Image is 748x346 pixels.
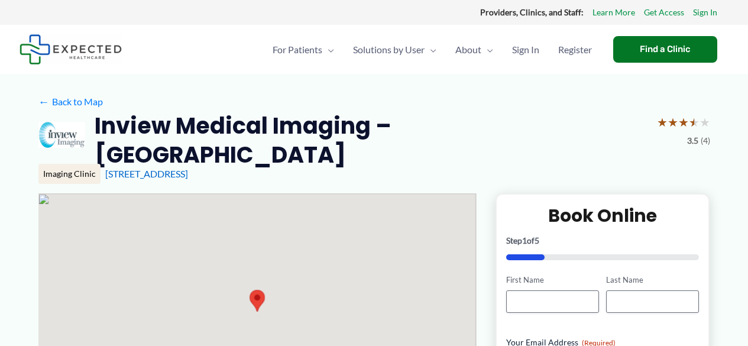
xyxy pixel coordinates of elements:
h2: Book Online [506,204,700,227]
div: Imaging Clinic [38,164,101,184]
span: ★ [678,111,689,133]
a: Solutions by UserMenu Toggle [344,29,446,70]
label: First Name [506,274,599,286]
a: ←Back to Map [38,93,103,111]
span: Sign In [512,29,539,70]
a: Find a Clinic [613,36,717,63]
span: ← [38,96,50,107]
a: AboutMenu Toggle [446,29,503,70]
span: ★ [668,111,678,133]
span: Menu Toggle [481,29,493,70]
h2: Inview Medical Imaging – [GEOGRAPHIC_DATA] [95,111,647,170]
span: Menu Toggle [322,29,334,70]
span: Menu Toggle [425,29,436,70]
span: ★ [657,111,668,133]
a: For PatientsMenu Toggle [263,29,344,70]
img: Expected Healthcare Logo - side, dark font, small [20,34,122,64]
a: Sign In [693,5,717,20]
span: For Patients [273,29,322,70]
a: Get Access [644,5,684,20]
nav: Primary Site Navigation [263,29,601,70]
span: 3.5 [687,133,698,148]
span: Solutions by User [353,29,425,70]
span: ★ [689,111,700,133]
span: About [455,29,481,70]
span: ★ [700,111,710,133]
span: 1 [522,235,527,245]
span: 5 [535,235,539,245]
a: [STREET_ADDRESS] [105,168,188,179]
a: Learn More [592,5,635,20]
a: Sign In [503,29,549,70]
p: Step of [506,237,700,245]
span: Register [558,29,592,70]
label: Last Name [606,274,699,286]
a: Register [549,29,601,70]
strong: Providers, Clinics, and Staff: [480,7,584,17]
span: (4) [701,133,710,148]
